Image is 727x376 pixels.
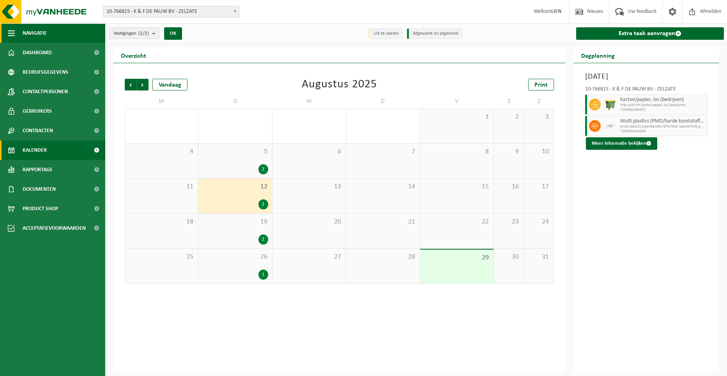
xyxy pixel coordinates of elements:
[528,253,550,261] span: 31
[424,113,490,121] span: 1
[272,94,346,108] td: W
[498,113,520,121] span: 2
[524,94,554,108] td: Z
[346,94,420,108] td: D
[528,218,550,226] span: 24
[125,79,136,90] span: Vorige
[258,234,268,245] div: 2
[109,27,159,39] button: Vestigingen(2/2)
[586,137,657,150] button: Meer informatie bekijken
[129,147,194,156] span: 4
[498,253,520,261] span: 30
[23,160,53,179] span: Rapportage
[350,218,416,226] span: 21
[23,23,47,43] span: Navigatie
[498,218,520,226] span: 23
[528,147,550,156] span: 10
[620,108,705,112] span: T250001494532
[23,121,53,140] span: Contracten
[407,28,462,39] li: Afgewerkt en afgemeld
[424,147,490,156] span: 8
[276,147,342,156] span: 6
[152,79,187,90] div: Vandaag
[258,199,268,209] div: 2
[138,31,149,36] count: (2/2)
[276,253,342,261] span: 27
[620,103,705,108] span: WB-1100-HP karton/papier, los (bedrijven)
[198,94,272,108] td: D
[605,99,616,110] img: WB-1100-HPE-GN-50
[498,147,520,156] span: 9
[202,253,268,261] span: 26
[368,28,403,39] li: Uit te voeren
[573,48,623,63] h2: Dagplanning
[424,254,490,262] span: 29
[528,183,550,191] span: 17
[103,6,239,17] span: 10-766815 - K & F DE PAUW BV - ZELZATE
[23,218,86,238] span: Acceptatievoorwaarden
[113,48,154,63] h2: Overzicht
[528,113,550,121] span: 3
[620,97,705,103] span: Karton/papier, los (bedrijven)
[350,183,416,191] span: 14
[113,28,149,39] span: Vestigingen
[494,94,524,108] td: Z
[129,253,194,261] span: 25
[528,79,554,90] a: Print
[164,27,182,40] button: OK
[129,218,194,226] span: 18
[137,79,149,90] span: Volgende
[350,147,416,156] span: 7
[620,124,705,129] span: Multi plastics (spanbanden/EPS/folie naturel/folie gemengd
[258,164,268,174] div: 2
[23,101,52,121] span: Gebruikers
[350,253,416,261] span: 28
[23,43,52,62] span: Dashboard
[23,199,58,218] span: Product Shop
[424,218,490,226] span: 22
[23,62,68,82] span: Bedrijfsgegevens
[424,183,490,191] span: 15
[258,270,268,280] div: 1
[23,179,56,199] span: Documenten
[202,183,268,191] span: 12
[23,140,47,160] span: Kalender
[302,79,377,90] div: Augustus 2025
[103,6,239,18] span: 10-766815 - K & F DE PAUW BV - ZELZATE
[202,218,268,226] span: 19
[605,120,616,132] img: LP-SK-00500-LPE-16
[125,94,198,108] td: M
[576,27,724,40] a: Extra taak aanvragen
[129,183,194,191] span: 11
[551,9,561,14] strong: LIEN
[585,87,708,94] div: 10-766815 - K & F DE PAUW BV - ZELZATE
[276,218,342,226] span: 20
[620,118,705,124] span: Multi plastics (PMD/harde kunststoffen/spanbanden/EPS/folie naturel/folie gemengd)
[420,94,494,108] td: V
[498,183,520,191] span: 16
[276,183,342,191] span: 13
[23,82,68,101] span: Contactpersonen
[202,147,268,156] span: 5
[620,129,705,134] span: T250001493849
[585,71,708,83] h3: [DATE]
[534,82,548,88] span: Print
